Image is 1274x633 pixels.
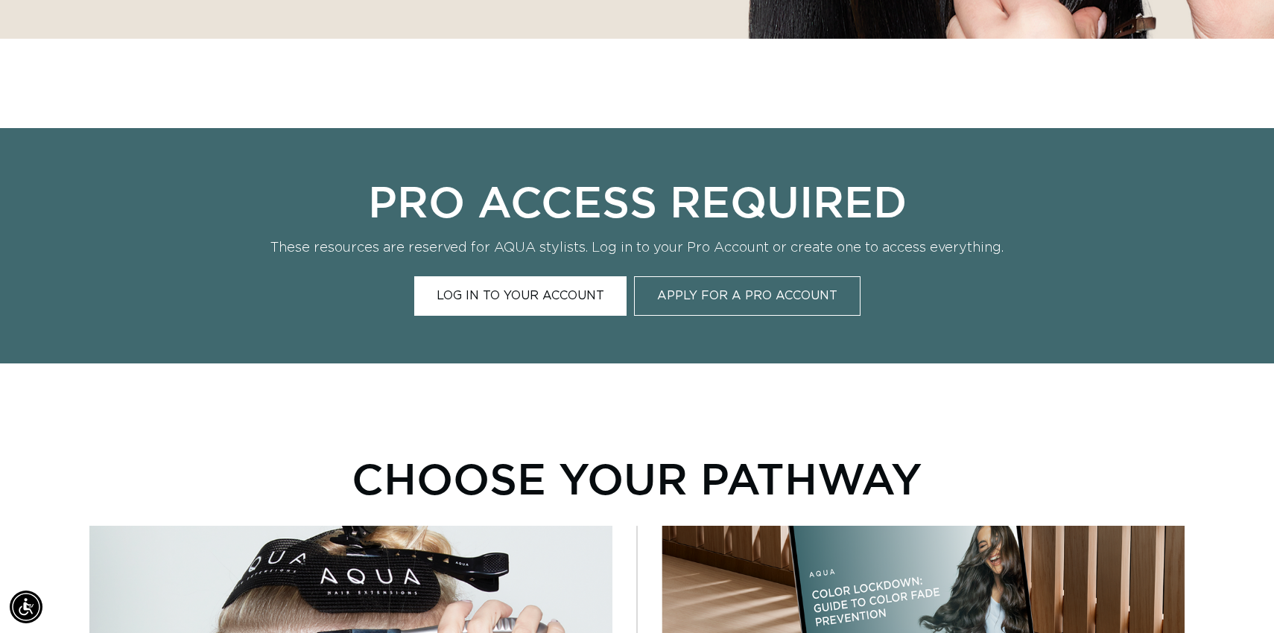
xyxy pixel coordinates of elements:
p: Choose Your Pathway [352,453,922,503]
div: Accessibility Menu [10,591,42,623]
a: Log In to Your Account [414,276,627,316]
a: Apply for a Pro Account [634,276,861,316]
p: Pro Access Required [269,176,1005,226]
p: These resources are reserved for AQUA stylists. Log in to your Pro Account or create one to acces... [269,238,1005,258]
